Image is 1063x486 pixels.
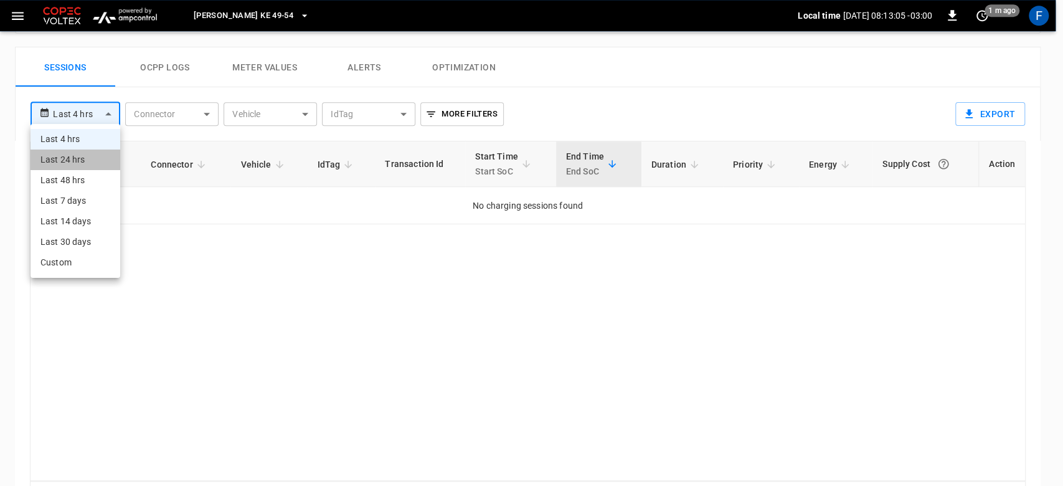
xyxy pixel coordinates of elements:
[31,211,120,232] li: Last 14 days
[31,150,120,170] li: Last 24 hrs
[31,191,120,211] li: Last 7 days
[31,252,120,273] li: Custom
[31,129,120,150] li: Last 4 hrs
[31,170,120,191] li: Last 48 hrs
[31,232,120,252] li: Last 30 days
